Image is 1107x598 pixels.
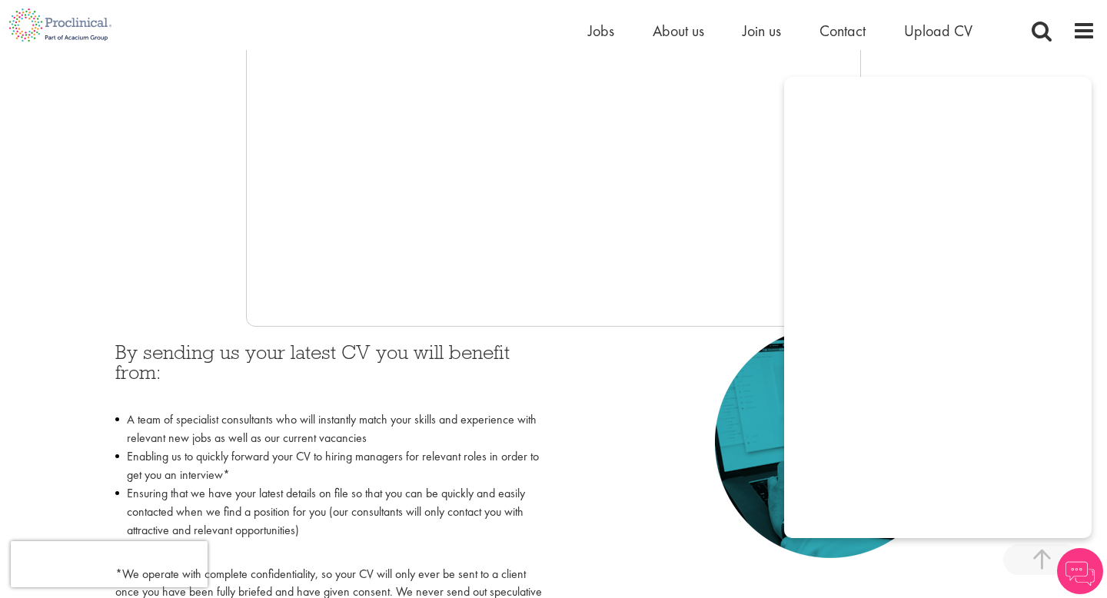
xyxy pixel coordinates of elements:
a: About us [653,21,704,41]
li: Enabling us to quickly forward your CV to hiring managers for relevant roles in order to get you ... [115,447,542,484]
a: Contact [819,21,866,41]
img: Chatbot [1057,548,1103,594]
a: Jobs [588,21,614,41]
li: Ensuring that we have your latest details on file so that you can be quickly and easily contacted... [115,484,542,558]
iframe: reCAPTCHA [11,541,208,587]
a: Upload CV [904,21,972,41]
a: Join us [743,21,781,41]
